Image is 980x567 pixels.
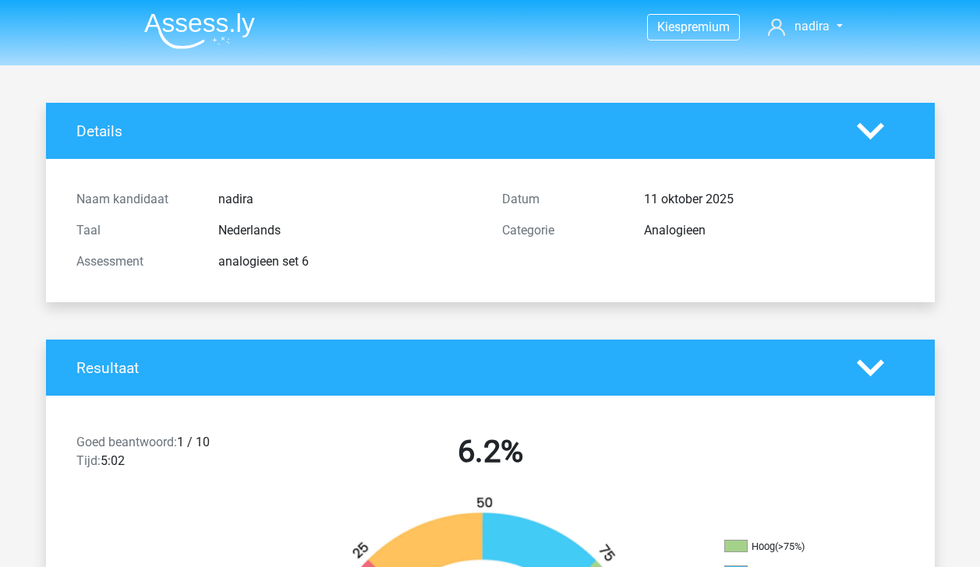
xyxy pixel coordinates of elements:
[76,453,101,468] span: Tijd:
[632,190,916,209] div: 11 oktober 2025
[681,19,730,34] span: premium
[775,541,805,552] div: (>75%)
[65,221,207,240] div: Taal
[144,12,255,49] img: Assessly
[794,19,830,33] span: nadira
[490,190,632,209] div: Datum
[76,122,833,140] h4: Details
[207,190,490,209] div: nadira
[289,433,692,470] h2: 6.2%
[632,221,916,240] div: Analogieen
[762,17,848,36] a: nadira
[724,540,880,554] li: Hoog
[648,16,739,37] a: Kiespremium
[65,433,278,477] div: 1 / 10 5:02
[207,221,490,240] div: Nederlands
[65,190,207,209] div: Naam kandidaat
[76,435,177,449] span: Goed beantwoord:
[657,19,681,34] span: Kies
[490,221,632,240] div: Categorie
[207,252,490,271] div: analogieen set 6
[65,252,207,271] div: Assessment
[76,359,833,377] h4: Resultaat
